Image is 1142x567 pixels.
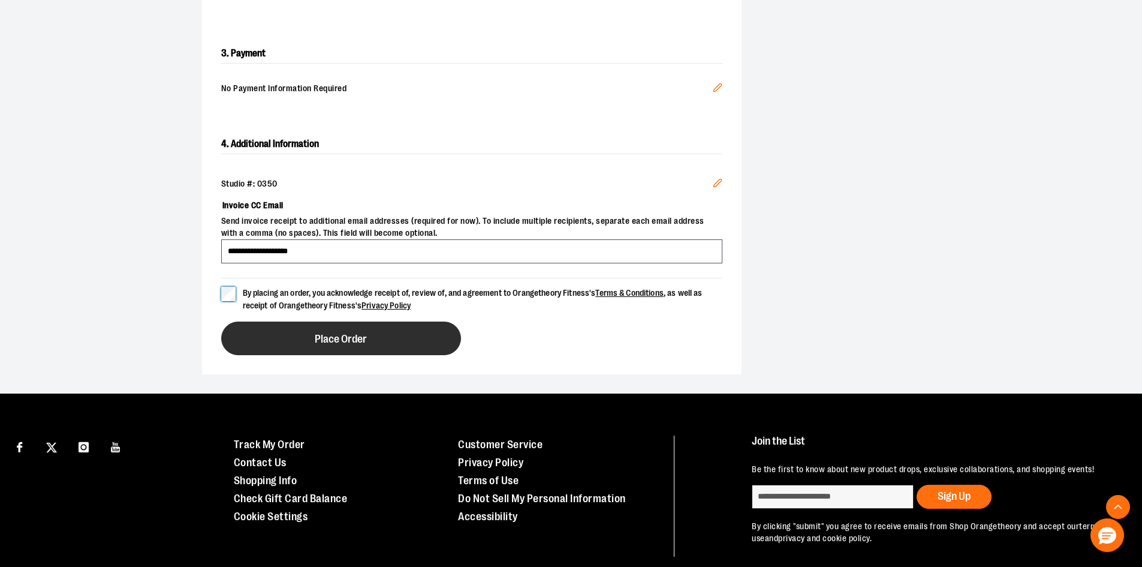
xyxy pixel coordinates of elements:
a: Contact Us [234,457,287,469]
a: Accessibility [458,511,518,523]
h4: Join the List [752,436,1114,458]
a: Privacy Policy [361,301,411,310]
a: Terms of Use [458,475,519,487]
a: Check Gift Card Balance [234,493,348,505]
a: Do Not Sell My Personal Information [458,493,626,505]
a: Track My Order [234,439,305,451]
a: terms of use [752,521,1111,543]
input: By placing an order, you acknowledge receipt of, review of, and agreement to Orangetheory Fitness... [221,287,236,301]
h2: 3. Payment [221,44,722,64]
input: enter email [752,485,914,509]
span: Place Order [315,334,367,345]
p: By clicking "submit" you agree to receive emails from Shop Orangetheory and accept our and [752,521,1114,545]
button: Sign Up [917,485,992,509]
a: Visit our Youtube page [106,436,126,457]
span: Sign Up [938,490,971,502]
button: Place Order [221,322,461,355]
button: Back To Top [1106,495,1130,519]
a: Visit our X page [41,436,62,457]
a: Privacy Policy [458,457,523,469]
a: Terms & Conditions [595,288,664,298]
p: Be the first to know about new product drops, exclusive collaborations, and shopping events! [752,464,1114,476]
button: Hello, have a question? Let’s chat. [1090,518,1124,552]
span: Send invoice receipt to additional email addresses (required for now). To include multiple recipi... [221,215,722,239]
span: No Payment Information Required [221,83,713,96]
button: Edit [703,73,732,106]
div: Studio #: 0350 [221,178,722,190]
label: Invoice CC Email [221,195,722,215]
h2: 4. Additional Information [221,134,722,154]
a: Customer Service [458,439,543,451]
a: Visit our Facebook page [9,436,30,457]
button: Edit [703,169,732,201]
a: Shopping Info [234,475,297,487]
a: Cookie Settings [234,511,308,523]
img: Twitter [46,442,57,453]
span: By placing an order, you acknowledge receipt of, review of, and agreement to Orangetheory Fitness... [243,288,703,310]
a: privacy and cookie policy. [778,533,872,543]
a: Visit our Instagram page [73,436,94,457]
